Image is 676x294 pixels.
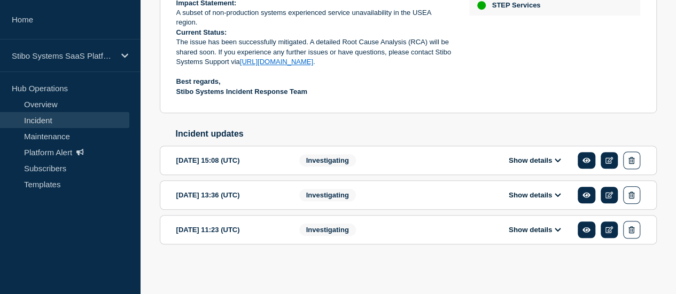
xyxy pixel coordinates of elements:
[176,221,283,239] div: [DATE] 11:23 (UTC)
[240,58,313,66] a: [URL][DOMAIN_NAME]
[176,88,307,96] strong: Stibo Systems Incident Response Team
[506,190,564,200] button: Show details
[506,156,564,165] button: Show details
[506,225,564,234] button: Show details
[299,224,356,236] span: Investigating
[176,28,227,36] strong: Current Status:
[176,37,452,67] p: The issue has been successfully mitigated. A detailed Root Cause Analysis (RCA) will be shared so...
[176,8,452,28] p: A subset of non-production systems experienced service unavailability in the USEA region.
[299,154,356,166] span: Investigating
[176,186,283,204] div: [DATE] 13:36 (UTC)
[176,77,221,85] strong: Best regards,
[477,1,486,10] div: up
[12,51,114,60] p: Stibo Systems SaaS Platform Status
[492,1,541,10] span: STEP Services
[176,129,657,139] h2: Incident updates
[299,189,356,201] span: Investigating
[176,152,283,169] div: [DATE] 15:08 (UTC)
